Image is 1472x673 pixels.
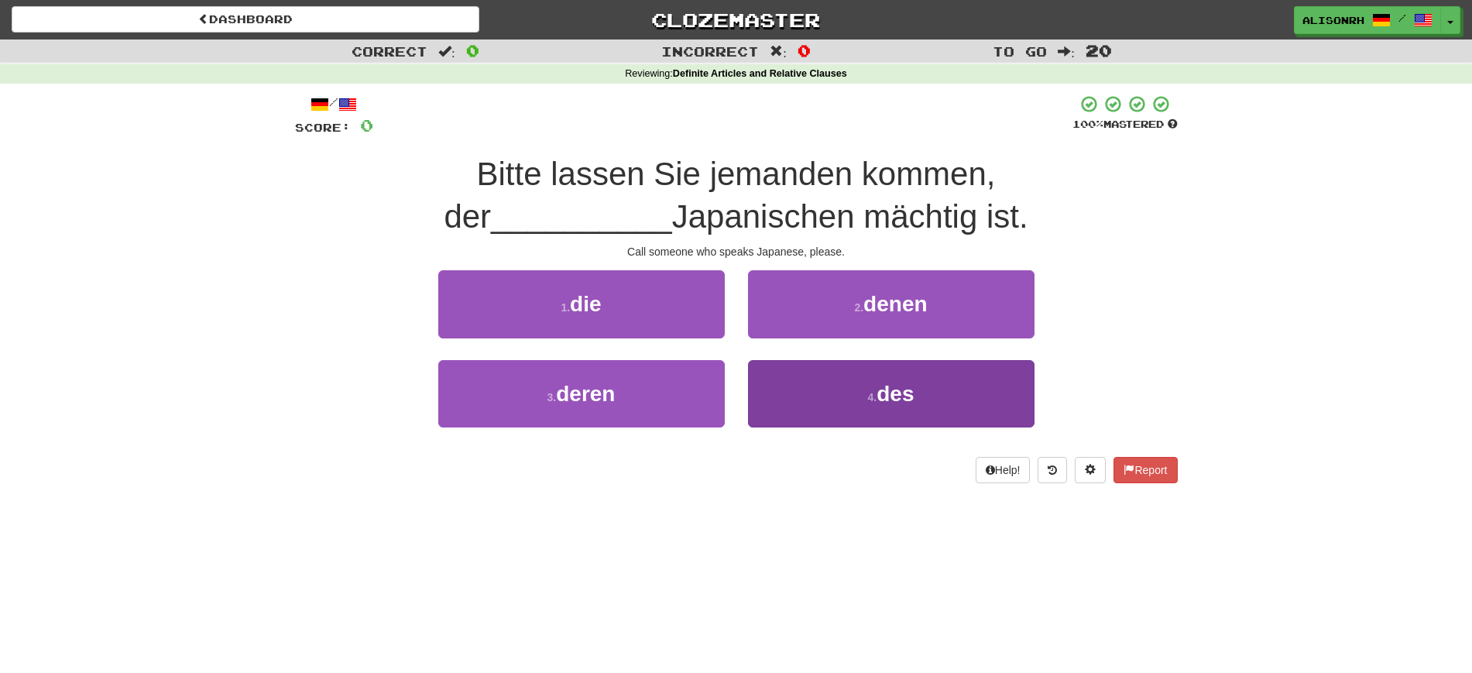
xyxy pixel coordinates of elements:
button: 3.deren [438,360,725,427]
button: 1.die [438,270,725,338]
small: 2 . [854,301,863,314]
span: Correct [352,43,427,59]
button: Report [1113,457,1177,483]
button: Round history (alt+y) [1038,457,1067,483]
span: Score: [295,121,351,134]
button: 2.denen [748,270,1035,338]
button: Help! [976,457,1031,483]
span: To go [993,43,1047,59]
span: die [570,292,601,316]
small: 4 . [868,391,877,403]
span: deren [556,382,615,406]
div: Mastered [1072,118,1178,132]
span: 20 [1086,41,1112,60]
span: __________ [491,198,672,235]
a: Dashboard [12,6,479,33]
span: Incorrect [661,43,759,59]
a: Clozemaster [503,6,970,33]
span: : [770,45,787,58]
small: 3 . [547,391,557,403]
span: / [1398,12,1406,23]
span: 0 [798,41,811,60]
span: 0 [360,115,373,135]
span: des [877,382,914,406]
a: AlisonRH / [1294,6,1441,34]
div: / [295,94,373,114]
span: 100 % [1072,118,1103,130]
span: : [1058,45,1075,58]
span: AlisonRH [1302,13,1364,27]
button: 4.des [748,360,1035,427]
span: Japanischen mächtig ist. [672,198,1028,235]
small: 1 . [561,301,570,314]
span: Bitte lassen Sie jemanden kommen, der [444,156,995,235]
span: : [438,45,455,58]
div: Call someone who speaks Japanese, please. [295,244,1178,259]
span: 0 [466,41,479,60]
strong: Definite Articles and Relative Clauses [673,68,847,79]
span: denen [863,292,927,316]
